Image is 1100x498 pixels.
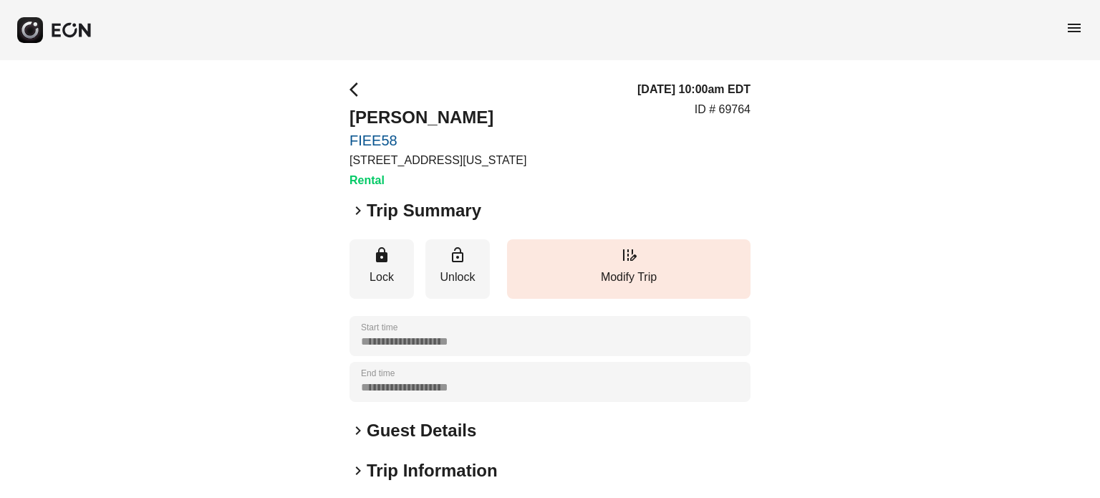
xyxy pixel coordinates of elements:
[367,459,498,482] h2: Trip Information
[349,106,526,129] h2: [PERSON_NAME]
[349,172,526,189] h3: Rental
[349,81,367,98] span: arrow_back_ios
[373,246,390,264] span: lock
[1066,19,1083,37] span: menu
[349,239,414,299] button: Lock
[507,239,751,299] button: Modify Trip
[367,199,481,222] h2: Trip Summary
[367,419,476,442] h2: Guest Details
[349,152,526,169] p: [STREET_ADDRESS][US_STATE]
[695,101,751,118] p: ID # 69764
[514,269,743,286] p: Modify Trip
[349,422,367,439] span: keyboard_arrow_right
[349,202,367,219] span: keyboard_arrow_right
[425,239,490,299] button: Unlock
[449,246,466,264] span: lock_open
[349,462,367,479] span: keyboard_arrow_right
[637,81,751,98] h3: [DATE] 10:00am EDT
[349,132,526,149] a: FIEE58
[357,269,407,286] p: Lock
[620,246,637,264] span: edit_road
[433,269,483,286] p: Unlock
